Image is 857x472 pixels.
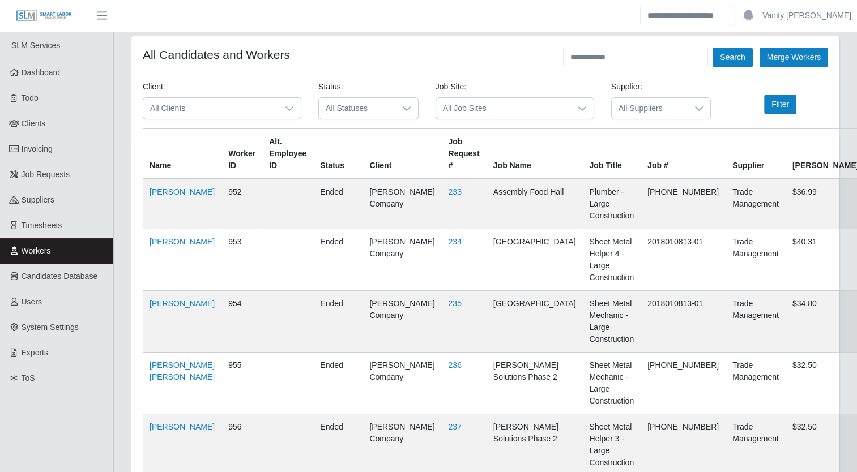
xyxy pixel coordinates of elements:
[487,229,583,291] td: [GEOGRAPHIC_DATA]
[150,187,215,196] a: [PERSON_NAME]
[22,68,61,77] span: Dashboard
[11,41,60,50] span: SLM Services
[313,129,363,179] th: Status
[641,229,726,291] td: 2018010813-01
[221,229,262,291] td: 953
[262,129,313,179] th: Alt. Employee ID
[313,291,363,353] td: ended
[22,144,53,153] span: Invoicing
[143,81,165,93] label: Client:
[221,291,262,353] td: 954
[726,291,786,353] td: Trade Management
[612,98,688,119] span: All Suppliers
[150,422,215,431] a: [PERSON_NAME]
[448,187,461,196] a: 233
[22,297,42,306] span: Users
[641,353,726,414] td: [PHONE_NUMBER]
[611,81,642,93] label: Supplier:
[441,129,486,179] th: Job Request #
[22,195,54,204] span: Suppliers
[582,353,641,414] td: Sheet Metal Mechanic - Large Construction
[221,353,262,414] td: 955
[641,291,726,353] td: 2018010813-01
[641,179,726,229] td: [PHONE_NUMBER]
[713,48,752,67] button: Search
[641,129,726,179] th: Job #
[487,353,583,414] td: [PERSON_NAME] Solutions Phase 2
[143,98,278,119] span: All Clients
[143,129,221,179] th: Name
[313,179,363,229] td: ended
[582,291,641,353] td: Sheet Metal Mechanic - Large Construction
[726,179,786,229] td: Trade Management
[22,348,48,357] span: Exports
[221,129,262,179] th: Worker ID
[363,229,441,291] td: [PERSON_NAME] Company
[319,98,395,119] span: All Statuses
[313,353,363,414] td: ended
[22,93,39,102] span: Todo
[313,229,363,291] td: ended
[22,170,70,179] span: Job Requests
[22,374,35,383] span: ToS
[22,119,46,128] span: Clients
[640,6,734,25] input: Search
[436,81,466,93] label: Job Site:
[764,95,796,114] button: Filter
[726,129,786,179] th: Supplier
[150,237,215,246] a: [PERSON_NAME]
[448,422,461,431] a: 237
[582,129,641,179] th: Job Title
[448,237,461,246] a: 234
[760,48,828,67] button: Merge Workers
[436,98,571,119] span: All Job Sites
[318,81,343,93] label: Status:
[150,299,215,308] a: [PERSON_NAME]
[22,246,51,255] span: Workers
[487,291,583,353] td: [GEOGRAPHIC_DATA]
[16,10,73,22] img: SLM Logo
[143,48,290,62] h4: All Candidates and Workers
[726,353,786,414] td: Trade Management
[582,229,641,291] td: Sheet Metal Helper 4 - Large Construction
[22,323,79,332] span: System Settings
[487,129,583,179] th: Job Name
[150,361,215,381] a: [PERSON_NAME] [PERSON_NAME]
[363,179,441,229] td: [PERSON_NAME] Company
[448,299,461,308] a: 235
[448,361,461,370] a: 236
[22,272,98,281] span: Candidates Database
[363,129,441,179] th: Client
[22,221,62,230] span: Timesheets
[726,229,786,291] td: Trade Management
[221,179,262,229] td: 952
[363,291,441,353] td: [PERSON_NAME] Company
[363,353,441,414] td: [PERSON_NAME] Company
[582,179,641,229] td: Plumber - Large Construction
[762,10,851,22] a: Vanity [PERSON_NAME]
[487,179,583,229] td: Assembly Food Hall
